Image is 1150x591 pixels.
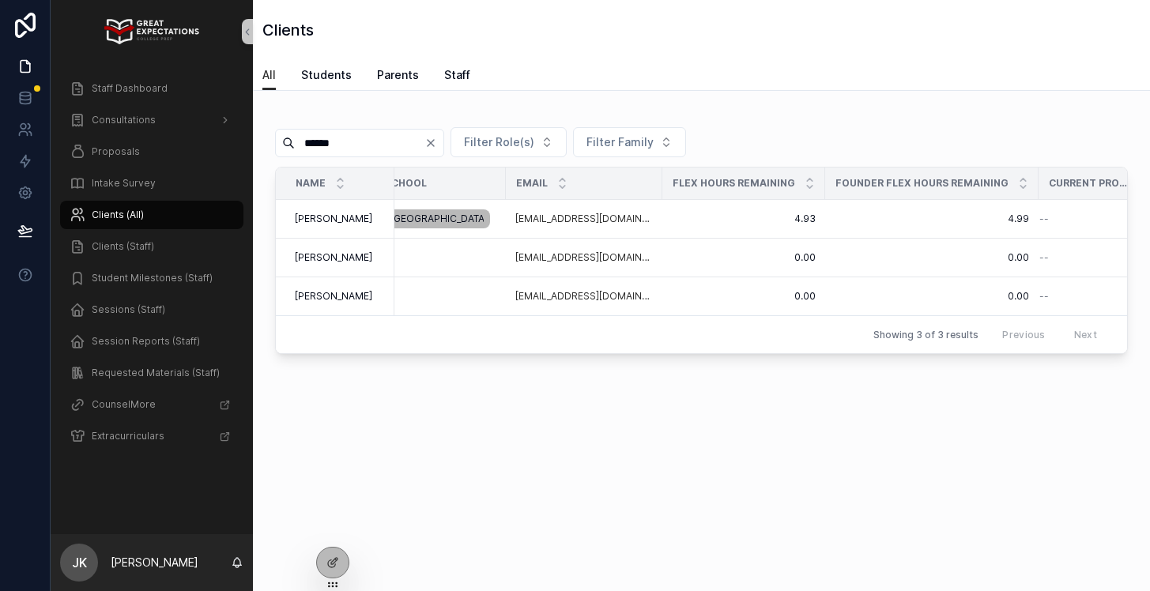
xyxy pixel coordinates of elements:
[377,61,419,92] a: Parents
[295,251,385,264] a: [PERSON_NAME]
[92,82,168,95] span: Staff Dashboard
[92,240,154,253] span: Clients (Staff)
[60,137,243,166] a: Proposals
[1039,251,1049,264] span: --
[835,290,1029,303] a: 0.00
[1039,290,1138,303] a: --
[296,177,326,190] span: Name
[60,106,243,134] a: Consultations
[573,127,686,157] button: Select Button
[92,209,144,221] span: Clients (All)
[295,213,372,225] span: [PERSON_NAME]
[295,213,385,225] a: [PERSON_NAME]
[92,145,140,158] span: Proposals
[873,329,978,341] span: Showing 3 of 3 results
[60,232,243,261] a: Clients (Staff)
[384,251,496,264] a: --
[515,290,653,303] a: [EMAIL_ADDRESS][DOMAIN_NAME]
[515,251,653,264] a: [EMAIL_ADDRESS][DOMAIN_NAME]
[377,67,419,83] span: Parents
[424,137,443,149] button: Clear
[60,264,243,292] a: Student Milestones (Staff)
[262,19,314,41] h1: Clients
[515,213,653,225] a: [EMAIL_ADDRESS][DOMAIN_NAME]
[92,177,156,190] span: Intake Survey
[390,213,484,225] span: [GEOGRAPHIC_DATA]
[262,67,276,83] span: All
[451,127,567,157] button: Select Button
[262,61,276,91] a: All
[60,201,243,229] a: Clients (All)
[295,290,372,303] span: [PERSON_NAME]
[384,290,496,303] a: --
[60,169,243,198] a: Intake Survey
[1049,177,1127,190] span: Current Program (plain text)
[60,295,243,324] a: Sessions (Staff)
[72,553,87,572] span: JK
[295,290,385,303] a: [PERSON_NAME]
[444,61,470,92] a: Staff
[92,335,200,348] span: Session Reports (Staff)
[111,555,198,570] p: [PERSON_NAME]
[672,213,816,225] a: 4.93
[92,398,156,411] span: CounselMore
[586,134,654,150] span: Filter Family
[51,63,253,471] div: scrollable content
[385,177,427,190] span: School
[92,114,156,126] span: Consultations
[60,359,243,387] a: Requested Materials (Staff)
[835,213,1029,225] a: 4.99
[516,177,548,190] span: Email
[1039,213,1138,225] a: --
[301,61,352,92] a: Students
[464,134,534,150] span: Filter Role(s)
[384,206,496,232] a: [GEOGRAPHIC_DATA]
[673,177,795,190] span: Flex Hours Remaining
[1039,213,1049,225] span: --
[444,67,470,83] span: Staff
[672,290,816,303] a: 0.00
[295,251,372,264] span: [PERSON_NAME]
[60,390,243,419] a: CounselMore
[92,303,165,316] span: Sessions (Staff)
[672,251,816,264] a: 0.00
[60,327,243,356] a: Session Reports (Staff)
[92,367,220,379] span: Requested Materials (Staff)
[60,422,243,450] a: Extracurriculars
[92,430,164,442] span: Extracurriculars
[60,74,243,103] a: Staff Dashboard
[92,272,213,284] span: Student Milestones (Staff)
[1039,251,1138,264] a: --
[104,19,198,44] img: App logo
[301,67,352,83] span: Students
[835,177,1009,190] span: Founder Flex Hours Remaining
[1039,290,1049,303] span: --
[835,251,1029,264] a: 0.00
